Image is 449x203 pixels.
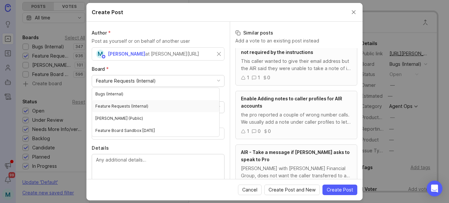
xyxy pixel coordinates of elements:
button: Create Post [322,185,357,195]
img: member badge [101,54,106,59]
div: 1 [247,128,249,135]
h2: Create Post [92,8,123,16]
a: Allow AIR to take caller details if offered even if not required by the instructionsThis caller w... [235,37,357,86]
div: 1 [247,74,249,81]
div: [PERSON_NAME] (Public) [92,112,219,124]
div: the pro reported a couple of wrong number calls. We usually add a note under caller profiles to l... [241,111,352,126]
div: Feature Board Sandbox [DATE] [92,124,219,137]
span: Enable Adding notes to caller profiles for AIR accounts [241,96,342,109]
span: Board (required) [92,66,109,72]
span: [PERSON_NAME] [108,51,145,57]
span: Create Post [327,187,353,193]
div: Feature Requests (Internal) [96,77,156,85]
div: 1 [258,74,260,81]
div: Feature Requests (Internal) [92,100,219,112]
button: Create Post and New [264,185,320,195]
div: M [96,50,105,58]
div: Bugs (Internal) [92,88,219,100]
span: Cancel [242,187,257,193]
div: at [PERSON_NAME][URL] [145,50,199,58]
a: Enable Adding notes to caller profiles for AIR accountsthe pro reported a couple of wrong number ... [235,91,357,139]
div: 0 [268,128,271,135]
a: AIR - Take a message if [PERSON_NAME] asks to speak to Pro[PERSON_NAME] with [PERSON_NAME] Financ... [235,144,357,193]
div: 0 [267,74,270,81]
p: Post as yourself or on behalf of another user [92,38,225,45]
span: AIR - Take a message if [PERSON_NAME] asks to speak to Pro [241,149,350,162]
div: [PERSON_NAME] with [PERSON_NAME] Financial Group, does not want the caller transferred to a live ... [241,165,352,179]
label: Details [92,145,225,151]
p: Add a vote to an existing post instead [235,38,357,44]
h3: Similar posts [235,30,357,36]
div: This caller wanted to give their email address but the AIR said they were unable to take a note o... [241,58,352,72]
span: Author (required) [92,30,111,36]
span: Allow AIR to take caller details if offered even if not required by the instructions [241,42,348,55]
span: Create Post and New [269,187,316,193]
button: Cancel [238,185,262,195]
button: Close create post modal [350,9,357,16]
div: Open Intercom Messenger [427,181,442,196]
div: 0 [258,128,261,135]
